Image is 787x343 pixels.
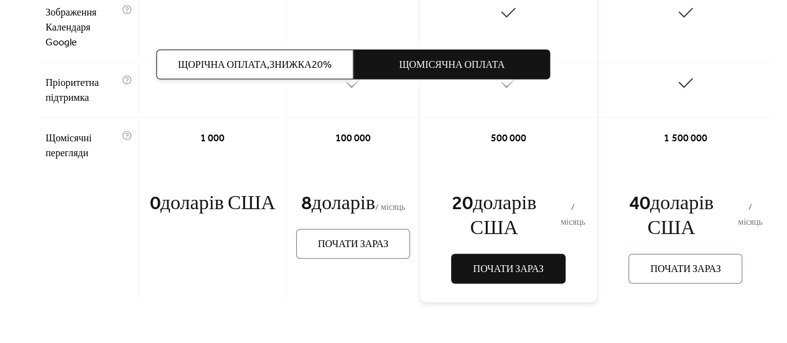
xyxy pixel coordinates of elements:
button: Почати зараз [628,254,742,284]
font: 20% [312,55,332,75]
font: 8 [301,185,312,223]
font: 40 [629,185,650,223]
font: Щорічна оплата, [178,55,269,75]
button: Щомісячна оплата [353,50,551,80]
font: Почати зараз [473,260,543,279]
font: / місяць [375,199,405,216]
button: Почати зараз [451,254,565,284]
font: Почати зараз [318,235,388,254]
font: доларів США [470,185,537,248]
font: 500 000 [490,129,526,148]
font: 100 000 [335,129,371,148]
font: 1 000 [200,129,225,148]
font: / місяць [561,199,585,231]
font: Пріоритетна підтримка [45,73,99,108]
font: 1 500 000 [664,129,707,148]
font: 0 [150,185,161,223]
font: доларів США [161,185,276,223]
font: знижка [270,55,312,75]
button: Щорічна оплата,знижка20% [156,50,353,80]
font: доларів [312,185,375,223]
font: доларів США [647,185,714,248]
font: Щомісячна оплата [399,55,505,75]
font: Почати зараз [650,260,720,279]
font: Зображення Календаря Google [45,3,96,52]
font: 20 [452,185,473,223]
font: / місяць [738,199,762,231]
font: Щомісячні перегляди [45,129,91,163]
button: Почати зараз [296,229,410,259]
